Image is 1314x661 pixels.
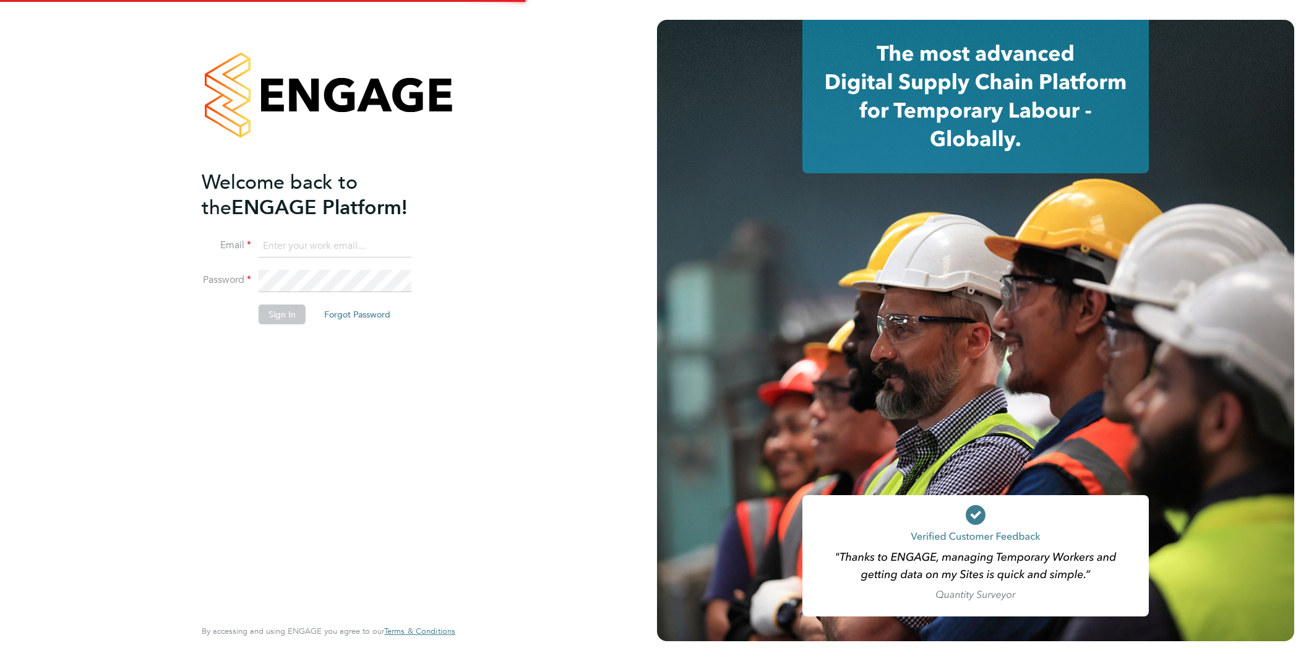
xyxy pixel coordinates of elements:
span: By accessing and using ENGAGE you agree to our [202,626,455,636]
button: Sign In [259,305,306,324]
input: Enter your work email... [259,235,411,257]
label: Password [202,274,251,287]
span: Terms & Conditions [384,626,455,636]
span: Welcome back to the [202,170,358,220]
label: Email [202,239,251,252]
h2: ENGAGE Platform! [202,170,443,220]
a: Terms & Conditions [384,626,455,636]
button: Forgot Password [314,305,400,324]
